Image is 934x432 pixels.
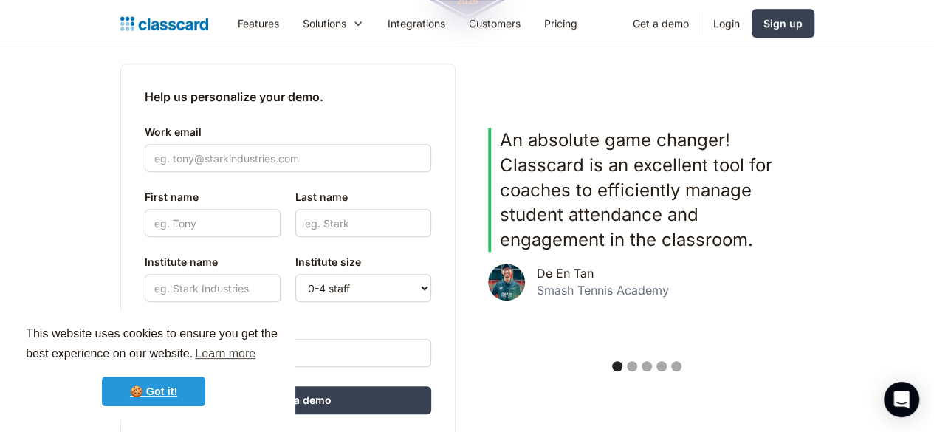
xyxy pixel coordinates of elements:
[226,7,291,40] a: Features
[291,7,376,40] div: Solutions
[145,88,431,106] h2: Help us personalize your demo.
[642,361,652,371] div: Show slide 3 of 5
[621,7,701,40] a: Get a demo
[376,7,457,40] a: Integrations
[26,325,281,365] span: This website uses cookies to ensure you get the best experience on our website.
[145,253,281,271] label: Institute name
[145,274,281,302] input: eg. Stark Industries
[295,253,431,271] label: Institute size
[12,311,295,420] div: cookieconsent
[671,361,681,371] div: Show slide 5 of 5
[656,361,667,371] div: Show slide 4 of 5
[763,16,803,31] div: Sign up
[120,13,208,34] a: home
[145,188,281,206] label: First name
[612,361,622,371] div: Show slide 1 of 5
[145,209,281,237] input: eg. Tony
[457,7,532,40] a: Customers
[627,361,637,371] div: Show slide 2 of 5
[701,7,752,40] a: Login
[532,7,589,40] a: Pricing
[752,9,814,38] a: Sign up
[303,16,346,31] div: Solutions
[193,343,258,365] a: learn more about cookies
[145,117,431,414] form: Contact Form
[295,188,431,206] label: Last name
[488,128,806,324] div: 1 of 5
[295,209,431,237] input: eg. Stark
[884,382,919,417] div: Open Intercom Messenger
[145,123,431,141] label: Work email
[500,128,806,252] p: An absolute game changer! Classcard is an excellent tool for coaches to efficiently manage studen...
[102,377,205,406] a: dismiss cookie message
[479,119,814,383] div: carousel
[537,284,669,298] div: Smash Tennis Academy
[537,267,594,281] div: De En Tan
[145,144,431,172] input: eg. tony@starkindustries.com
